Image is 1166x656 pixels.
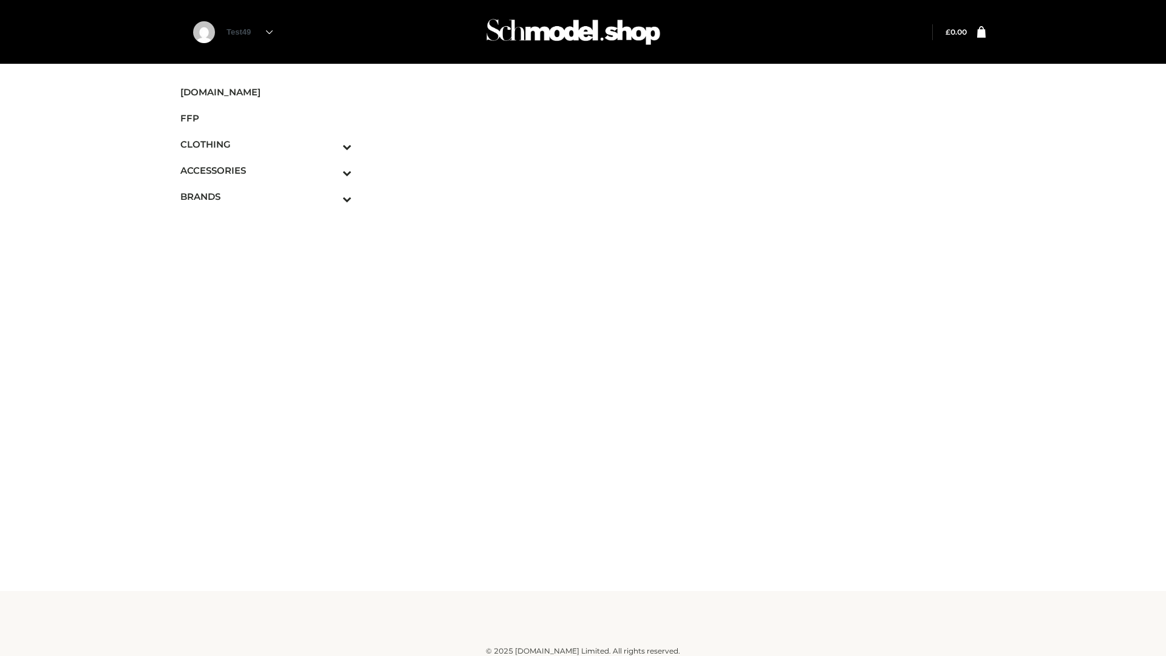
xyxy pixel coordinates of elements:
span: £ [946,27,950,36]
span: ACCESSORIES [180,163,352,177]
button: Toggle Submenu [309,157,352,183]
button: Toggle Submenu [309,131,352,157]
img: Schmodel Admin 964 [482,8,664,56]
a: [DOMAIN_NAME] [180,79,352,105]
span: FFP [180,111,352,125]
a: Test49 [227,27,273,36]
a: CLOTHINGToggle Submenu [180,131,352,157]
span: BRANDS [180,190,352,203]
span: CLOTHING [180,137,352,151]
a: FFP [180,105,352,131]
span: [DOMAIN_NAME] [180,85,352,99]
a: BRANDSToggle Submenu [180,183,352,210]
button: Toggle Submenu [309,183,352,210]
a: £0.00 [946,27,967,36]
bdi: 0.00 [946,27,967,36]
a: ACCESSORIESToggle Submenu [180,157,352,183]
